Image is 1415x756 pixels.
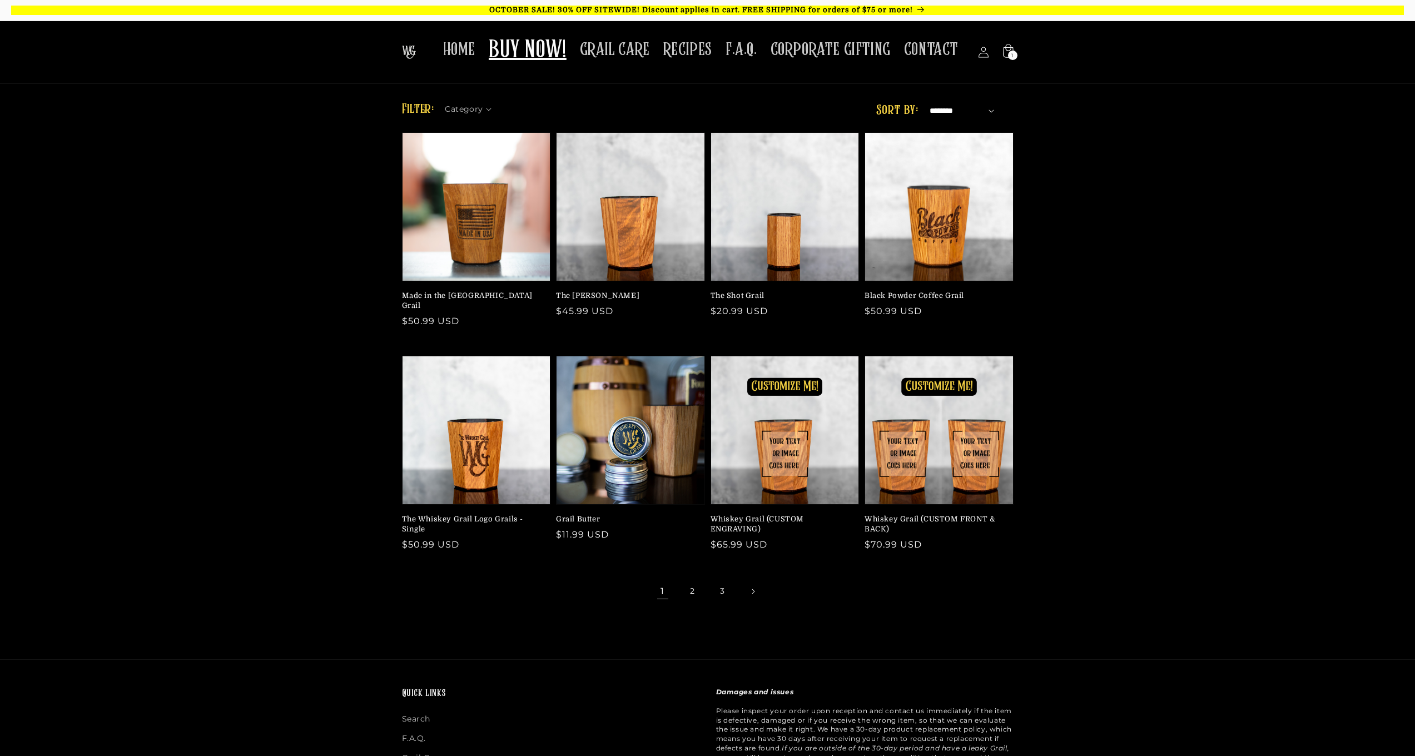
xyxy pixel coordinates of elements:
label: Sort by: [876,104,918,117]
a: Page 2 [681,579,705,604]
a: F.A.Q. [402,729,426,748]
img: The Whiskey Grail [402,46,416,59]
h2: Filter: [402,100,434,120]
span: 1 [1011,51,1014,60]
a: Whiskey Grail (CUSTOM ENGRAVING) [711,514,853,534]
a: RECIPES [657,32,719,67]
nav: Pagination [402,579,1014,604]
a: BUY NOW! [482,29,573,73]
span: F.A.Q. [726,39,757,61]
a: Search [402,712,431,729]
span: CONTACT [904,39,959,61]
a: CORPORATE GIFTING [764,32,897,67]
a: HOME [436,32,482,67]
h2: Quick links [402,688,699,700]
strong: Damages and issues [716,688,794,696]
a: The [PERSON_NAME] [556,291,698,301]
a: Next page [741,579,765,604]
span: CORPORATE GIFTING [771,39,891,61]
span: HOME [443,39,475,61]
a: F.A.Q. [719,32,764,67]
a: Grail Butter [556,514,698,524]
a: The Whiskey Grail Logo Grails - Single [402,514,544,534]
summary: Category [445,101,498,112]
span: GRAIL CARE [580,39,650,61]
a: GRAIL CARE [573,32,657,67]
a: Page 3 [711,579,735,604]
p: OCTOBER SALE! 30% OFF SITEWIDE! Discount applies in cart. FREE SHIPPING for orders of $75 or more! [11,6,1404,15]
a: Made in the [GEOGRAPHIC_DATA] Grail [402,291,544,311]
a: CONTACT [897,32,965,67]
a: Whiskey Grail (CUSTOM FRONT & BACK) [865,514,1007,534]
a: The Shot Grail [711,291,853,301]
span: BUY NOW! [489,36,567,66]
span: Page 1 [651,579,675,604]
a: Black Powder Coffee Grail [865,291,1007,301]
span: Category [445,103,483,115]
span: RECIPES [663,39,712,61]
